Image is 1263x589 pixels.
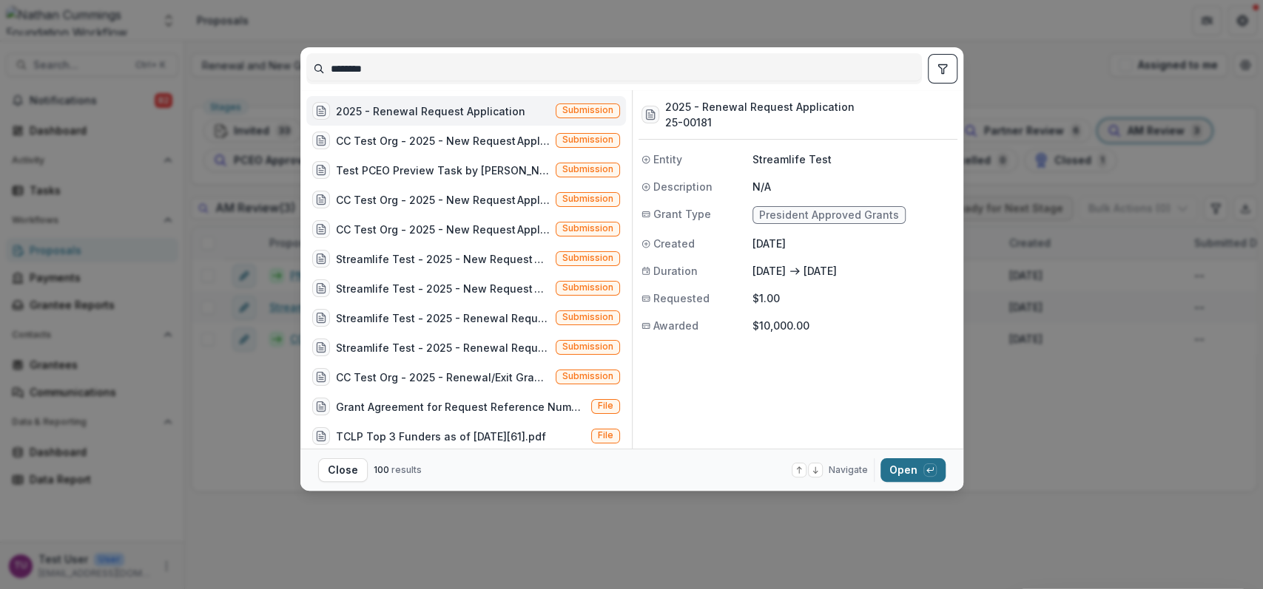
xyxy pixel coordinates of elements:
span: Submission [562,371,613,381]
span: File [598,430,613,440]
span: Submission [562,105,613,115]
span: Submission [562,194,613,204]
div: CC Test Org - 2025 - Renewal/Exit Grant Call Questions [336,370,550,385]
span: Requested [653,290,710,306]
button: Open [880,458,946,482]
div: Streamlife Test - 2025 - New Request Application [336,251,550,267]
span: Duration [653,263,698,279]
span: results [391,464,422,475]
p: N/A [752,179,954,194]
span: Submission [562,341,613,352]
span: Submission [562,135,613,145]
div: 2025 - Renewal Request Application [336,103,525,119]
span: Submission [562,223,613,234]
span: Awarded [653,318,698,333]
span: File [598,401,613,411]
span: Grant Type [653,206,711,222]
div: Test PCEO Preview Task by [PERSON_NAME] (TEST) [336,163,550,178]
div: Grant Agreement for Request Reference Number 25-11009.docx [336,399,585,415]
div: TCLP Top 3 Funders as of [DATE][61].pdf [336,429,546,444]
p: $1.00 [752,290,954,306]
div: CC Test Org - 2025 - New Request Application [336,192,550,208]
div: Streamlife Test - 2025 - New Request Application [336,281,550,296]
span: Submission [562,312,613,322]
span: Submission [562,282,613,293]
div: Streamlife Test - 2025 - Renewal Request Application [336,310,550,326]
span: Submission [562,253,613,263]
p: [DATE] [752,236,954,251]
span: Navigate [829,463,868,477]
span: Entity [653,151,682,167]
span: Description [653,179,713,194]
p: Streamlife Test [752,151,954,167]
div: CC Test Org - 2025 - New Request Application [336,133,550,149]
button: Close [318,458,368,482]
h3: 2025 - Renewal Request Application [665,99,855,115]
span: 100 [374,464,389,475]
h3: 25-00181 [665,115,855,130]
p: $10,000.00 [752,318,954,333]
button: toggle filters [928,54,957,84]
div: Streamlife Test - 2025 - Renewal Request Application [336,340,550,355]
p: [DATE] [752,263,786,279]
span: Created [653,236,695,251]
span: Submission [562,164,613,174]
p: [DATE] [804,263,837,279]
div: CC Test Org - 2025 - New Request Application [336,222,550,237]
span: President Approved Grants [759,209,899,222]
